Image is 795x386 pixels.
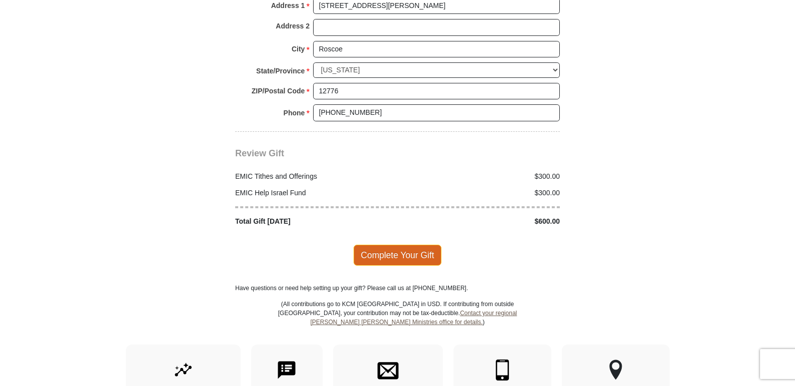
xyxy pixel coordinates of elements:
[276,19,310,33] strong: Address 2
[292,42,305,56] strong: City
[230,171,398,182] div: EMIC Tithes and Offerings
[354,245,442,266] span: Complete Your Gift
[284,106,305,120] strong: Phone
[256,64,305,78] strong: State/Province
[252,84,305,98] strong: ZIP/Postal Code
[173,360,194,381] img: give-by-stock.svg
[235,148,284,158] span: Review Gift
[276,360,297,381] img: text-to-give.svg
[278,300,517,345] p: (All contributions go to KCM [GEOGRAPHIC_DATA] in USD. If contributing from outside [GEOGRAPHIC_D...
[230,216,398,227] div: Total Gift [DATE]
[492,360,513,381] img: mobile.svg
[235,284,560,293] p: Have questions or need help setting up your gift? Please call us at [PHONE_NUMBER].
[397,171,565,182] div: $300.00
[378,360,398,381] img: envelope.svg
[609,360,623,381] img: other-region
[310,310,517,326] a: Contact your regional [PERSON_NAME] [PERSON_NAME] Ministries office for details.
[397,216,565,227] div: $600.00
[397,188,565,198] div: $300.00
[230,188,398,198] div: EMIC Help Israel Fund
